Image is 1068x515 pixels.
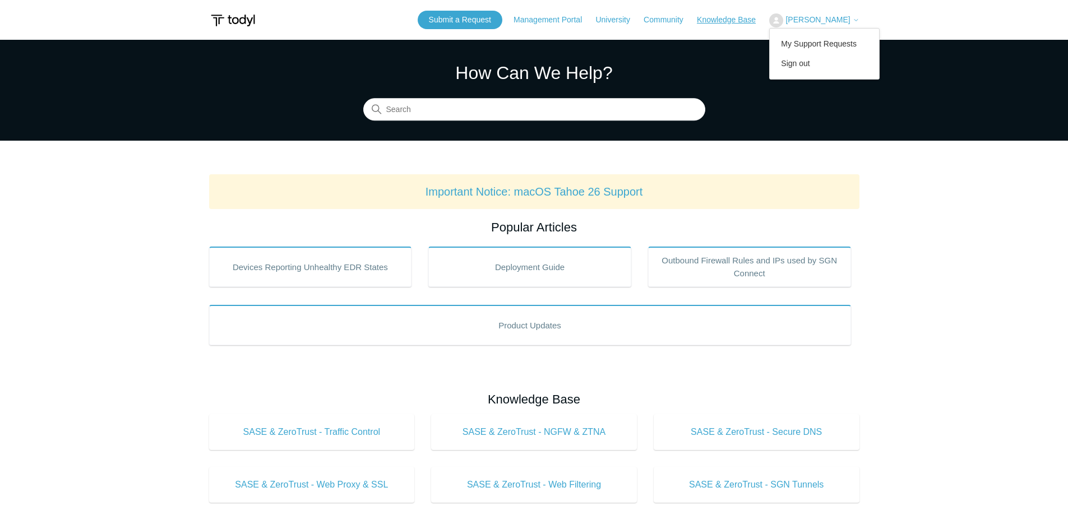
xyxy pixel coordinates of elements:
img: Todyl Support Center Help Center home page [209,10,257,31]
button: [PERSON_NAME] [769,13,859,27]
h2: Knowledge Base [209,390,859,409]
span: SASE & ZeroTrust - Web Proxy & SSL [226,478,398,491]
a: Important Notice: macOS Tahoe 26 Support [426,185,643,198]
input: Search [363,99,705,121]
span: SASE & ZeroTrust - Traffic Control [226,425,398,439]
a: Community [644,14,695,26]
span: SASE & ZeroTrust - Web Filtering [448,478,620,491]
a: Management Portal [514,14,593,26]
a: SASE & ZeroTrust - Web Proxy & SSL [209,467,415,503]
span: [PERSON_NAME] [785,15,850,24]
a: Product Updates [209,305,851,345]
h2: Popular Articles [209,218,859,236]
a: My Support Requests [770,34,879,54]
a: SASE & ZeroTrust - NGFW & ZTNA [431,414,637,450]
span: SASE & ZeroTrust - Secure DNS [671,425,843,439]
a: Devices Reporting Unhealthy EDR States [209,247,412,287]
a: Deployment Guide [428,247,631,287]
a: SASE & ZeroTrust - Traffic Control [209,414,415,450]
h1: How Can We Help? [363,59,705,86]
a: Knowledge Base [697,14,767,26]
a: SASE & ZeroTrust - SGN Tunnels [654,467,859,503]
a: Submit a Request [418,11,502,29]
a: SASE & ZeroTrust - Web Filtering [431,467,637,503]
a: SASE & ZeroTrust - Secure DNS [654,414,859,450]
a: University [595,14,641,26]
span: SASE & ZeroTrust - SGN Tunnels [671,478,843,491]
a: Sign out [770,54,879,73]
a: Outbound Firewall Rules and IPs used by SGN Connect [648,247,851,287]
span: SASE & ZeroTrust - NGFW & ZTNA [448,425,620,439]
